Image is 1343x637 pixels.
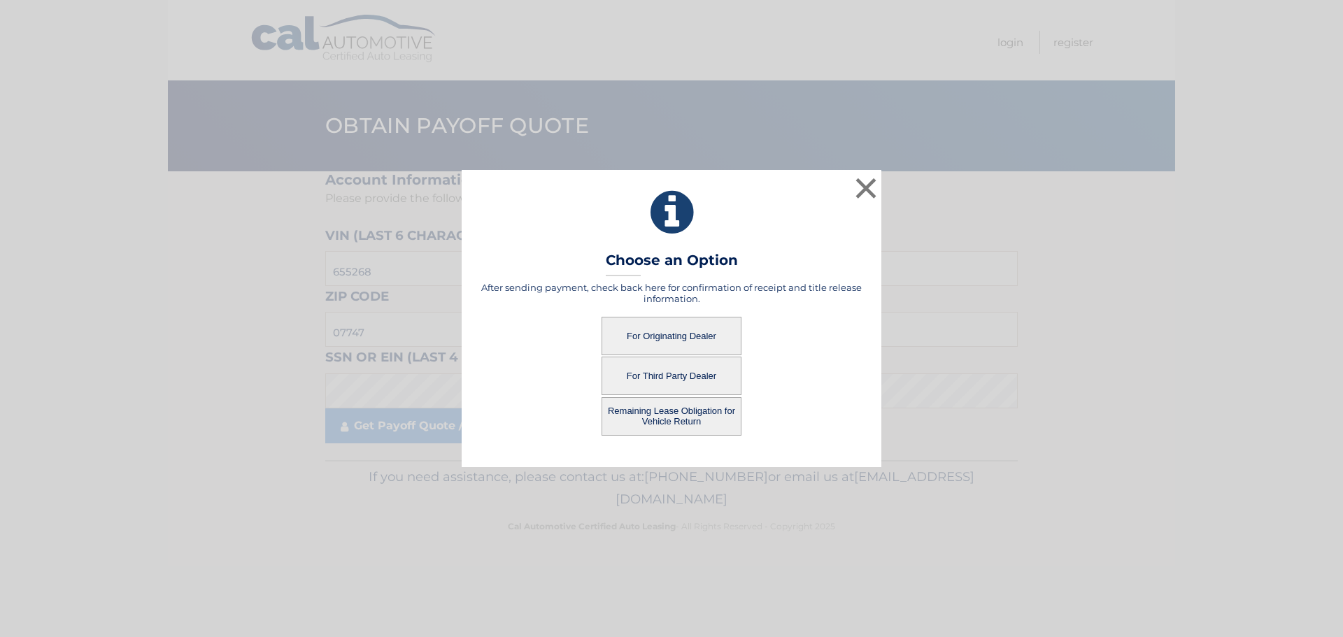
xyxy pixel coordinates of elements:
button: For Third Party Dealer [602,357,741,395]
button: Remaining Lease Obligation for Vehicle Return [602,397,741,436]
h5: After sending payment, check back here for confirmation of receipt and title release information. [479,282,864,304]
button: For Originating Dealer [602,317,741,355]
h3: Choose an Option [606,252,738,276]
button: × [852,174,880,202]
